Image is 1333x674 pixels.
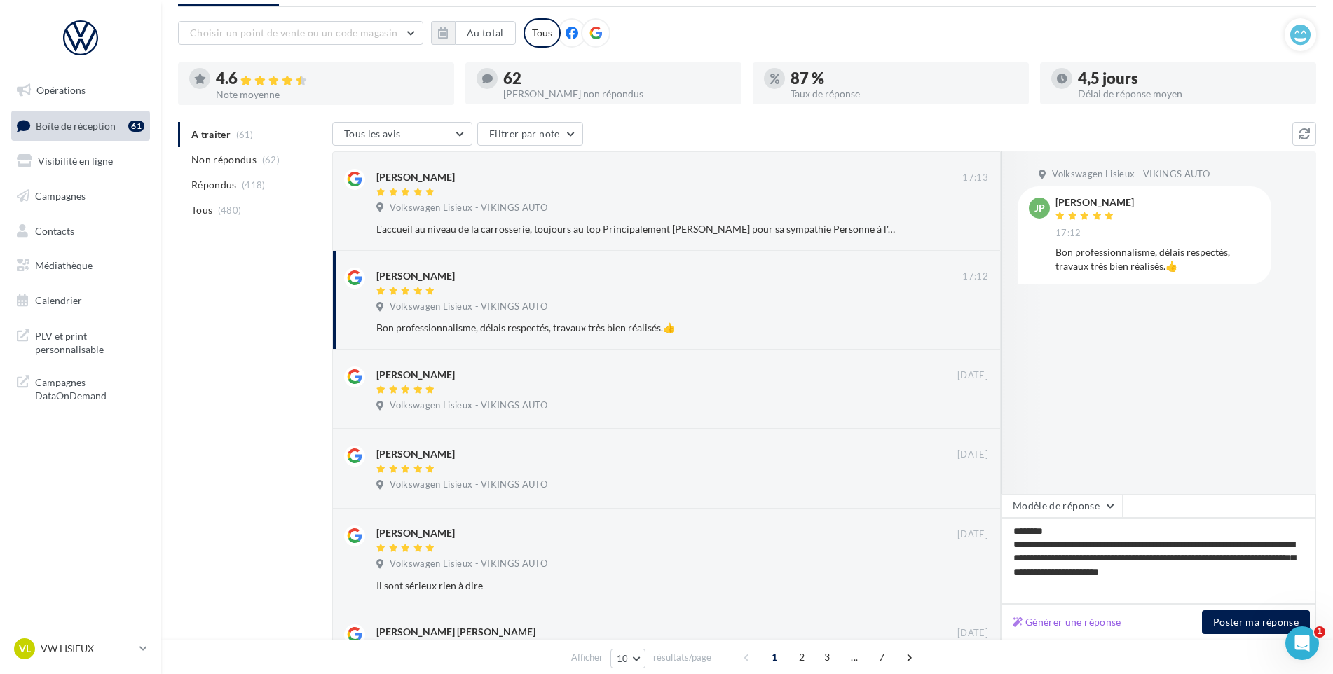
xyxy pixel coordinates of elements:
[178,21,423,45] button: Choisir un point de vente ou un code magasin
[8,367,153,408] a: Campagnes DataOnDemand
[35,294,82,306] span: Calendrier
[653,651,711,664] span: résultats/page
[791,89,1018,99] div: Taux de réponse
[38,155,113,167] span: Visibilité en ligne
[332,122,472,146] button: Tous les avis
[390,202,547,214] span: Volkswagen Lisieux - VIKINGS AUTO
[1202,610,1310,634] button: Poster ma réponse
[1001,494,1123,518] button: Modèle de réponse
[35,190,86,202] span: Campagnes
[610,649,646,668] button: 10
[376,526,455,540] div: [PERSON_NAME]
[1055,227,1081,240] span: 17:12
[503,71,730,86] div: 62
[344,128,401,139] span: Tous les avis
[376,321,897,335] div: Bon professionnalisme, délais respectés, travaux très bien réalisés.👍
[957,369,988,382] span: [DATE]
[455,21,516,45] button: Au total
[218,205,242,216] span: (480)
[390,301,547,313] span: Volkswagen Lisieux - VIKINGS AUTO
[1052,168,1210,181] span: Volkswagen Lisieux - VIKINGS AUTO
[390,479,547,491] span: Volkswagen Lisieux - VIKINGS AUTO
[35,224,74,236] span: Contacts
[376,447,455,461] div: [PERSON_NAME]
[8,181,153,211] a: Campagnes
[617,653,629,664] span: 10
[191,153,257,167] span: Non répondus
[376,170,455,184] div: [PERSON_NAME]
[962,270,988,283] span: 17:12
[763,646,786,668] span: 1
[8,321,153,362] a: PLV et print personnalisable
[957,448,988,461] span: [DATE]
[41,642,134,656] p: VW LISIEUX
[957,627,988,640] span: [DATE]
[35,259,93,271] span: Médiathèque
[8,146,153,176] a: Visibilité en ligne
[1285,626,1319,660] iframe: Intercom live chat
[191,203,212,217] span: Tous
[8,111,153,141] a: Boîte de réception61
[8,251,153,280] a: Médiathèque
[957,528,988,541] span: [DATE]
[1314,626,1325,638] span: 1
[262,154,280,165] span: (62)
[503,89,730,99] div: [PERSON_NAME] non répondus
[477,122,583,146] button: Filtrer par note
[36,119,116,131] span: Boîte de réception
[524,18,561,48] div: Tous
[376,222,897,236] div: L'accueil au niveau de la carrosserie, toujours au top Principalement [PERSON_NAME] pour sa sympa...
[791,71,1018,86] div: 87 %
[8,286,153,315] a: Calendrier
[376,625,535,639] div: [PERSON_NAME] [PERSON_NAME]
[390,558,547,570] span: Volkswagen Lisieux - VIKINGS AUTO
[1055,198,1134,207] div: [PERSON_NAME]
[962,172,988,184] span: 17:13
[843,646,866,668] span: ...
[8,216,153,246] a: Contacts
[242,179,266,191] span: (418)
[431,21,516,45] button: Au total
[11,635,150,662] a: VL VW LISIEUX
[216,71,443,87] div: 4.6
[376,269,455,283] div: [PERSON_NAME]
[390,399,547,412] span: Volkswagen Lisieux - VIKINGS AUTO
[8,76,153,105] a: Opérations
[35,373,144,403] span: Campagnes DataOnDemand
[216,90,443,99] div: Note moyenne
[1078,71,1305,86] div: 4,5 jours
[128,121,144,132] div: 61
[571,651,603,664] span: Afficher
[376,579,897,593] div: Il sont sérieux rien à dire
[19,642,31,656] span: VL
[35,326,144,357] span: PLV et print personnalisable
[1007,614,1127,631] button: Générer une réponse
[191,178,237,192] span: Répondus
[36,84,86,96] span: Opérations
[791,646,813,668] span: 2
[1055,245,1260,273] div: Bon professionnalisme, délais respectés, travaux très bien réalisés.👍
[1078,89,1305,99] div: Délai de réponse moyen
[870,646,893,668] span: 7
[376,368,455,382] div: [PERSON_NAME]
[1034,201,1045,215] span: JP
[190,27,397,39] span: Choisir un point de vente ou un code magasin
[816,646,838,668] span: 3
